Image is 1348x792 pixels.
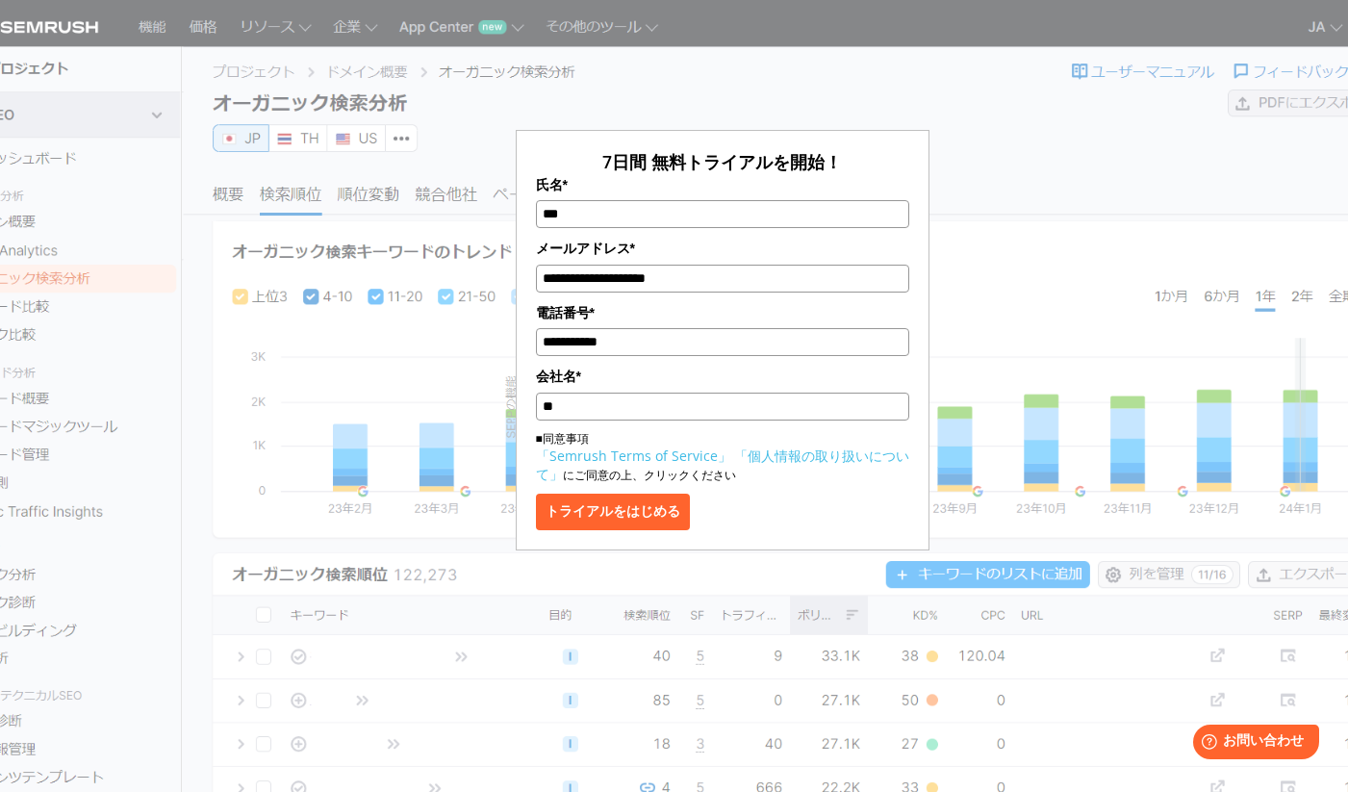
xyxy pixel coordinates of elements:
label: 電話番号* [536,302,909,323]
button: トライアルをはじめる [536,494,690,530]
label: メールアドレス* [536,238,909,259]
span: 7日間 無料トライアルを開始！ [602,150,842,173]
iframe: Help widget launcher [1177,717,1327,771]
p: ■同意事項 にご同意の上、クリックください [536,430,909,484]
a: 「個人情報の取り扱いについて」 [536,447,909,483]
a: 「Semrush Terms of Service」 [536,447,731,465]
